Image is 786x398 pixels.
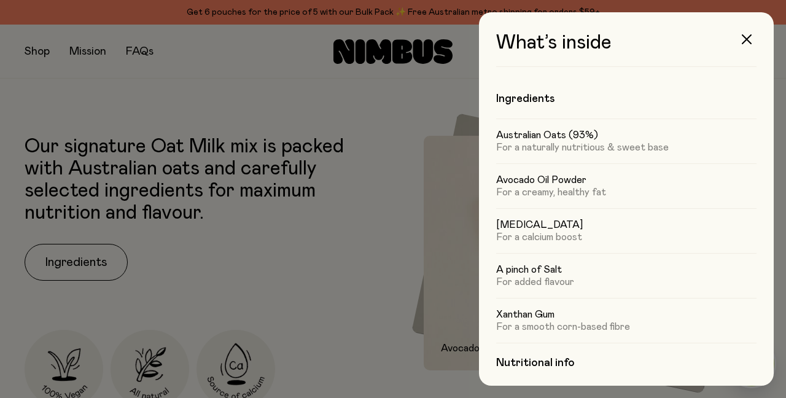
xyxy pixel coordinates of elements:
[496,321,757,333] p: For a smooth corn-based fibre
[496,263,757,276] h5: A pinch of Salt
[496,219,757,231] h5: [MEDICAL_DATA]
[496,32,757,67] h3: What’s inside
[496,308,757,321] h5: Xanthan Gum
[496,174,757,186] h5: Avocado Oil Powder
[496,276,757,288] p: For added flavour
[496,356,757,370] h4: Nutritional info
[496,141,757,154] p: For a naturally nutritious & sweet base
[496,129,757,141] h5: Australian Oats (93%)
[496,186,757,198] p: For a creamy, healthy fat
[496,231,757,243] p: For a calcium boost
[496,92,757,106] h4: Ingredients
